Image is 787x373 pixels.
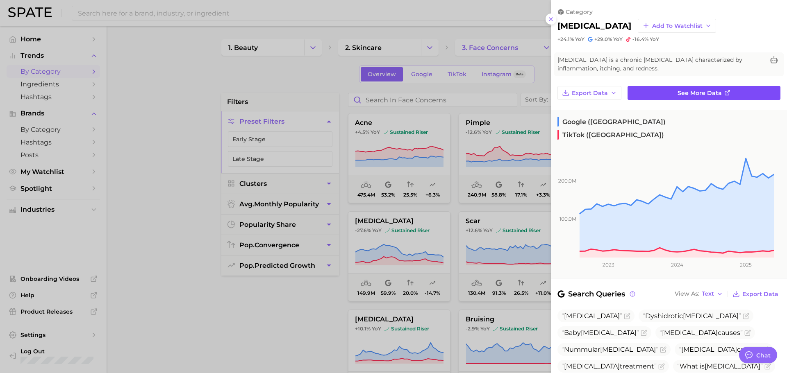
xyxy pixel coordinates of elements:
span: -16.4% [632,36,648,42]
span: What is [677,362,763,370]
span: Add to Watchlist [652,23,703,29]
a: See more data [628,86,780,100]
span: [MEDICAL_DATA] [683,312,739,320]
span: View As [675,292,699,296]
span: [MEDICAL_DATA] [705,362,760,370]
button: Add to Watchlist [638,19,716,33]
span: YoY [575,36,585,43]
span: Export Data [572,90,608,97]
span: +29.0% [594,36,612,42]
span: [MEDICAL_DATA] [600,346,656,353]
button: Flag as miscategorized or irrelevant [744,330,751,336]
span: causes [660,329,743,337]
button: Export Data [557,86,621,100]
h2: [MEDICAL_DATA] [557,21,631,31]
span: Google ([GEOGRAPHIC_DATA]) [557,117,666,127]
span: YoY [650,36,659,43]
tspan: 2023 [603,262,614,268]
span: Search Queries [557,288,637,300]
tspan: 2025 [740,262,752,268]
span: See more data [678,90,722,97]
span: Dyshidrotic [643,312,741,320]
span: Export Data [742,291,778,298]
span: [MEDICAL_DATA] [581,329,637,337]
span: [MEDICAL_DATA] [681,346,737,353]
button: Flag as miscategorized or irrelevant [624,313,630,319]
button: Flag as miscategorized or irrelevant [641,330,647,336]
span: Nummular [562,346,658,353]
button: Flag as miscategorized or irrelevant [660,346,666,353]
span: category [566,8,593,16]
span: Baby [562,329,639,337]
tspan: 2024 [671,262,683,268]
button: Export Data [730,288,780,300]
span: [MEDICAL_DATA] [564,312,620,320]
button: Flag as miscategorized or irrelevant [658,363,665,370]
button: Flag as miscategorized or irrelevant [764,363,771,370]
button: View AsText [673,289,725,299]
span: cream [679,346,760,353]
span: +24.1% [557,36,574,42]
span: treatment [562,362,657,370]
span: [MEDICAL_DATA] [662,329,718,337]
span: Text [702,292,714,296]
span: [MEDICAL_DATA] is a chronic [MEDICAL_DATA] characterized by inflammation, itching, and redness. [557,56,764,73]
span: YoY [613,36,623,43]
button: Flag as miscategorized or irrelevant [762,346,769,353]
span: [MEDICAL_DATA] [564,362,620,370]
button: Flag as miscategorized or irrelevant [743,313,749,319]
span: TikTok ([GEOGRAPHIC_DATA]) [557,130,664,140]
